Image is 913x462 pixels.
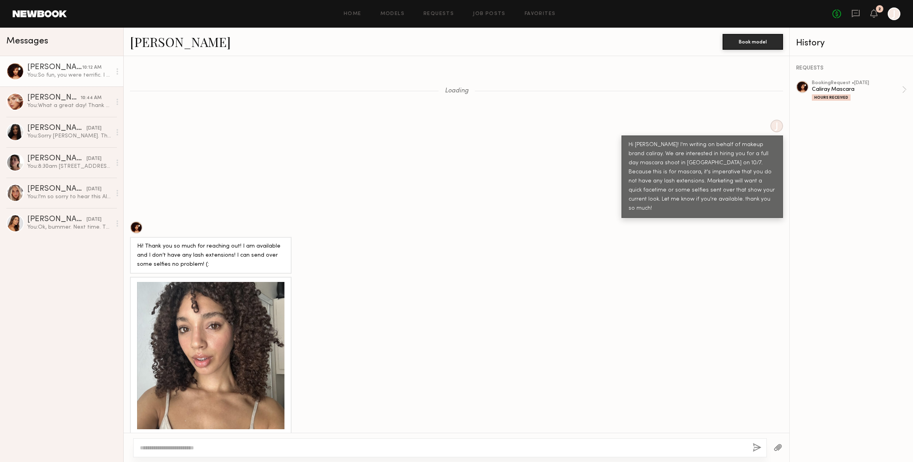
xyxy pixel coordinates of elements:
div: [DATE] [87,216,102,223]
span: Messages [6,37,48,46]
div: History [796,39,907,48]
div: REQUESTS [796,66,907,71]
div: [PERSON_NAME] [27,185,87,193]
div: Hi [PERSON_NAME]! I'm writing on behalf of makeup brand caliray. We are interested in hiring you ... [629,141,776,213]
div: You: I'm so sorry to hear this Allea. Wishing you and your family the best. [27,193,111,201]
div: [PERSON_NAME] [27,94,81,102]
a: Home [344,11,361,17]
button: Book model [723,34,783,50]
div: You: What a great day! Thank you so much for everything! [27,102,111,109]
a: Favorites [525,11,556,17]
div: [PERSON_NAME] [27,216,87,223]
a: [PERSON_NAME] [130,33,231,50]
a: J [888,8,900,20]
div: [PERSON_NAME] [27,64,82,71]
div: You: Ok, bummer. Next time. Thanks! [27,223,111,231]
div: 2 [878,7,881,11]
div: 10:12 AM [82,64,102,71]
div: Caliray Mascara [812,86,902,93]
div: 10:44 AM [81,94,102,102]
a: Book model [723,38,783,45]
div: Hours Received [812,94,851,101]
a: Job Posts [473,11,506,17]
div: [DATE] [87,125,102,132]
div: booking Request • [DATE] [812,81,902,86]
div: Hi! Thank you so much for reaching out! I am available and I don’t have any lash extensions! I ca... [137,242,284,269]
div: [PERSON_NAME] [27,124,87,132]
div: You: So fun, you were terrific. I will work with Caliray to get you paid asap. thank you so much!... [27,71,111,79]
a: Models [380,11,405,17]
span: Loading [445,88,469,94]
a: bookingRequest •[DATE]Caliray MascaraHours Received [812,81,907,101]
a: Requests [424,11,454,17]
div: You: Sorry [PERSON_NAME]. The brand has moved ahead with a different model but they love you and ... [27,132,111,140]
div: [PERSON_NAME] [27,155,87,163]
div: [DATE] [87,155,102,163]
div: [DATE] [87,186,102,193]
div: You: 8:30am [STREET_ADDRESS] [URL][DOMAIN_NAME] [27,163,111,170]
